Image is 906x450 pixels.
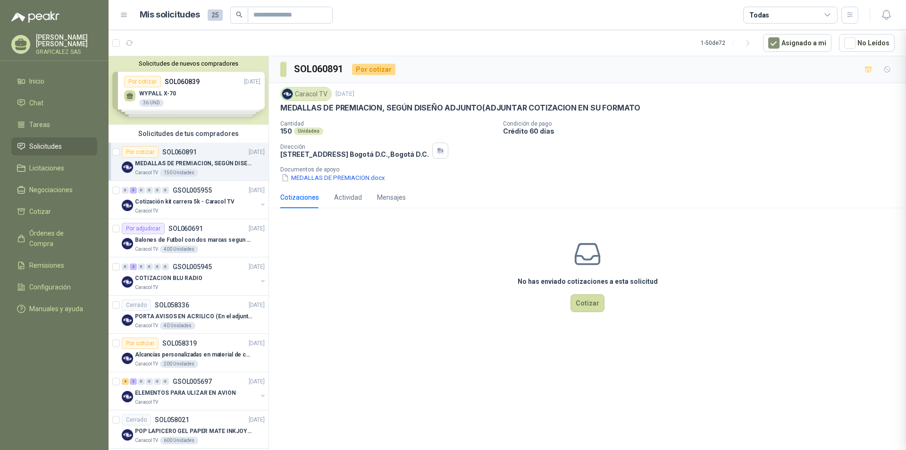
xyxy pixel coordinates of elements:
span: 25 [208,9,223,21]
span: Negociaciones [29,185,73,195]
a: Licitaciones [11,159,97,177]
span: search [236,11,243,18]
span: Chat [29,98,43,108]
span: Licitaciones [29,163,64,173]
h1: Mis solicitudes [140,8,200,22]
span: Remisiones [29,260,64,271]
span: Órdenes de Compra [29,228,88,249]
p: GRAFICALEZ SAS [36,49,97,55]
p: [PERSON_NAME] [PERSON_NAME] [36,34,97,47]
a: Cotizar [11,203,97,221]
a: Solicitudes [11,137,97,155]
img: Logo peakr [11,11,59,23]
a: Remisiones [11,256,97,274]
span: Tareas [29,119,50,130]
span: Inicio [29,76,44,86]
span: Configuración [29,282,71,292]
a: Órdenes de Compra [11,224,97,253]
a: Chat [11,94,97,112]
div: Todas [749,10,769,20]
a: Tareas [11,116,97,134]
span: Solicitudes [29,141,62,152]
a: Manuales y ayuda [11,300,97,318]
span: Cotizar [29,206,51,217]
a: Configuración [11,278,97,296]
a: Inicio [11,72,97,90]
a: Negociaciones [11,181,97,199]
span: Manuales y ayuda [29,304,83,314]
